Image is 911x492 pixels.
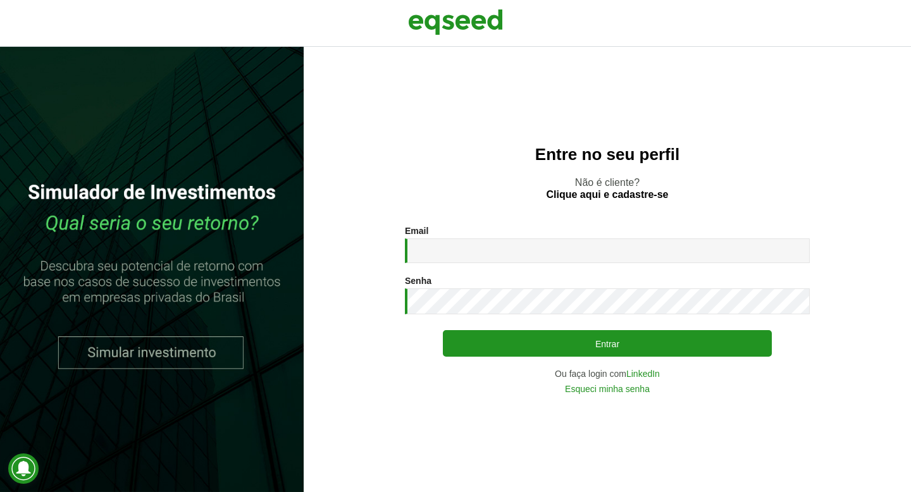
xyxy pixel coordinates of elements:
[405,276,431,285] label: Senha
[626,369,660,378] a: LinkedIn
[405,369,810,378] div: Ou faça login com
[408,6,503,38] img: EqSeed Logo
[443,330,772,357] button: Entrar
[547,190,669,200] a: Clique aqui e cadastre-se
[565,384,650,393] a: Esqueci minha senha
[329,176,886,200] p: Não é cliente?
[405,226,428,235] label: Email
[329,145,886,164] h2: Entre no seu perfil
